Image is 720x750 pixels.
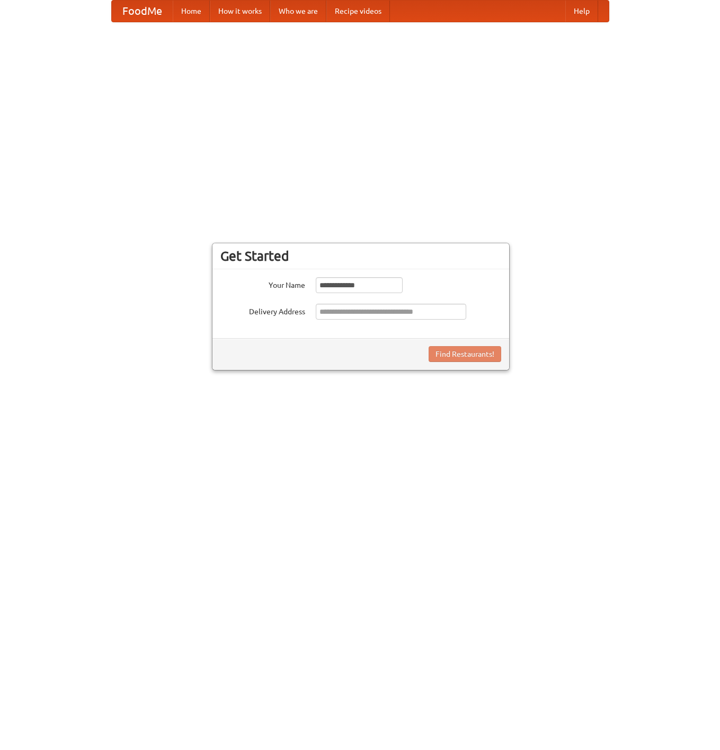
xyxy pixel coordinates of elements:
a: FoodMe [112,1,173,22]
a: Home [173,1,210,22]
a: How it works [210,1,270,22]
label: Your Name [220,277,305,290]
a: Who we are [270,1,326,22]
a: Help [565,1,598,22]
h3: Get Started [220,248,501,264]
label: Delivery Address [220,304,305,317]
button: Find Restaurants! [429,346,501,362]
a: Recipe videos [326,1,390,22]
